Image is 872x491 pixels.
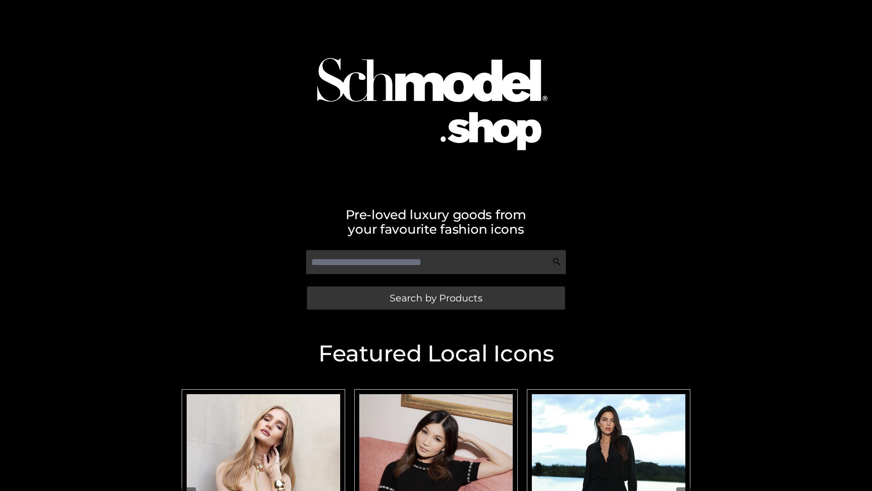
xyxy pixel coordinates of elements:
h2: Pre-loved luxury goods from your favourite fashion icons [177,207,695,236]
span: Search by Products [390,293,482,303]
h2: Featured Local Icons​ [177,342,695,365]
a: Search by Products [307,286,565,310]
img: Search Icon [552,257,561,266]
